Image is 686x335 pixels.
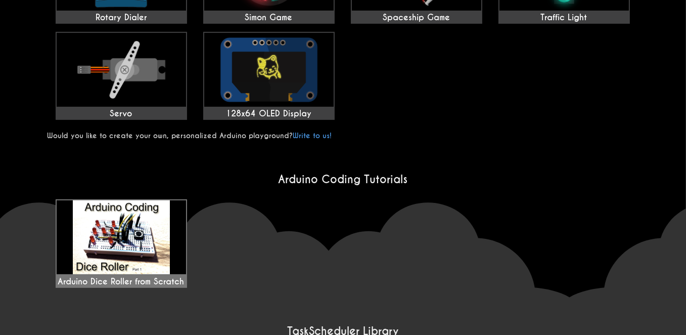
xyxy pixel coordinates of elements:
img: 128x64 OLED Display [204,33,334,107]
div: Traffic Light [499,13,629,23]
a: Write to us! [293,131,332,140]
a: Arduino Dice Roller from Scratch [56,199,187,288]
p: Would you like to create your own, personalized Arduino playground? [48,131,639,140]
img: maxresdefault.jpg [57,200,186,274]
div: Simon Game [204,13,334,23]
div: Servo [57,109,186,119]
a: Servo [56,32,187,120]
div: Arduino Dice Roller from Scratch [57,200,186,287]
div: Rotary Dialer [57,13,186,23]
div: 128x64 OLED Display [204,109,334,119]
a: 128x64 OLED Display [203,32,335,120]
img: Servo [57,33,186,107]
h2: Arduino Coding Tutorials [48,173,639,186]
div: Spaceship Game [352,13,481,23]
